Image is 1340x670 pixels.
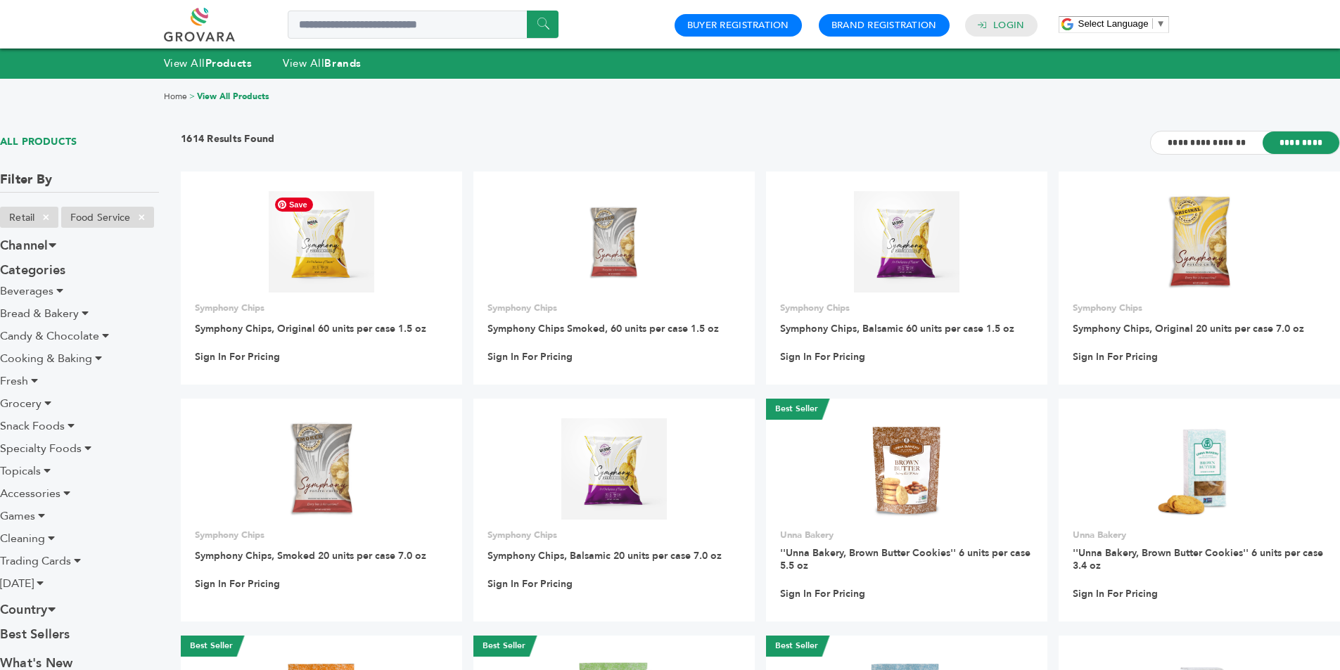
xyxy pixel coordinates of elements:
a: ''Unna Bakery, Brown Butter Cookies'' 6 units per case 3.4 oz [1073,546,1323,572]
img: ''Unna Bakery, Brown Butter Cookies'' 6 units per case 3.4 oz [1149,418,1251,520]
p: Symphony Chips [1073,302,1326,314]
a: Sign In For Pricing [195,351,280,363]
p: Symphony Chips [195,302,448,314]
a: Symphony Chips, Balsamic 60 units per case 1.5 oz [780,322,1014,335]
a: Sign In For Pricing [780,351,865,363]
a: View All Products [197,91,269,102]
span: Select Language [1078,18,1149,29]
a: ''Unna Bakery, Brown Butter Cookies'' 6 units per case 5.5 oz [780,546,1030,572]
p: Symphony Chips [780,302,1033,314]
strong: Products [205,56,252,70]
img: Symphony Chips Smoked, 60 units per case 1.5 oz [563,191,665,293]
img: Symphony Chips, Balsamic 60 units per case 1.5 oz [854,191,960,292]
a: Brand Registration [831,19,937,32]
a: Sign In For Pricing [195,578,280,591]
p: Symphony Chips [487,529,741,541]
img: Symphony Chips, Smoked 20 units per case 7.0 oz [287,418,355,520]
a: Select Language​ [1078,18,1166,29]
strong: Brands [324,56,361,70]
img: Symphony Chips, Original 60 units per case 1.5 oz [269,191,375,292]
p: Symphony Chips [487,302,741,314]
span: Save [275,198,313,212]
p: Unna Bakery [1073,529,1326,541]
a: Symphony Chips, Smoked 20 units per case 7.0 oz [195,549,426,562]
a: Sign In For Pricing [1073,588,1158,600]
img: ''Unna Bakery, Brown Butter Cookies'' 6 units per case 5.5 oz [856,418,958,520]
a: Symphony Chips, Original 20 units per case 7.0 oz [1073,322,1304,335]
a: Sign In For Pricing [780,588,865,600]
a: Home [164,91,187,102]
span: × [34,209,58,226]
a: Login [993,19,1024,32]
h3: 1614 Results Found [181,132,275,154]
a: View AllBrands [283,56,362,70]
a: Symphony Chips Smoked, 60 units per case 1.5 oz [487,322,719,335]
input: Search a product or brand... [288,11,559,39]
span: ​ [1152,18,1153,29]
a: Buyer Registration [687,19,789,32]
p: Unna Bakery [780,529,1033,541]
a: Sign In For Pricing [487,351,573,363]
span: > [189,91,195,102]
a: View AllProducts [164,56,253,70]
a: Symphony Chips, Balsamic 20 units per case 7.0 oz [487,549,722,562]
p: Symphony Chips [195,529,448,541]
a: Symphony Chips, Original 60 units per case 1.5 oz [195,322,426,335]
span: × [130,209,153,226]
img: Symphony Chips, Original 20 units per case 7.0 oz [1166,191,1232,292]
span: ▼ [1156,18,1166,29]
a: Sign In For Pricing [487,578,573,591]
a: Sign In For Pricing [1073,351,1158,363]
img: Symphony Chips, Balsamic 20 units per case 7.0 oz [561,418,668,520]
li: Food Service [61,207,154,228]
